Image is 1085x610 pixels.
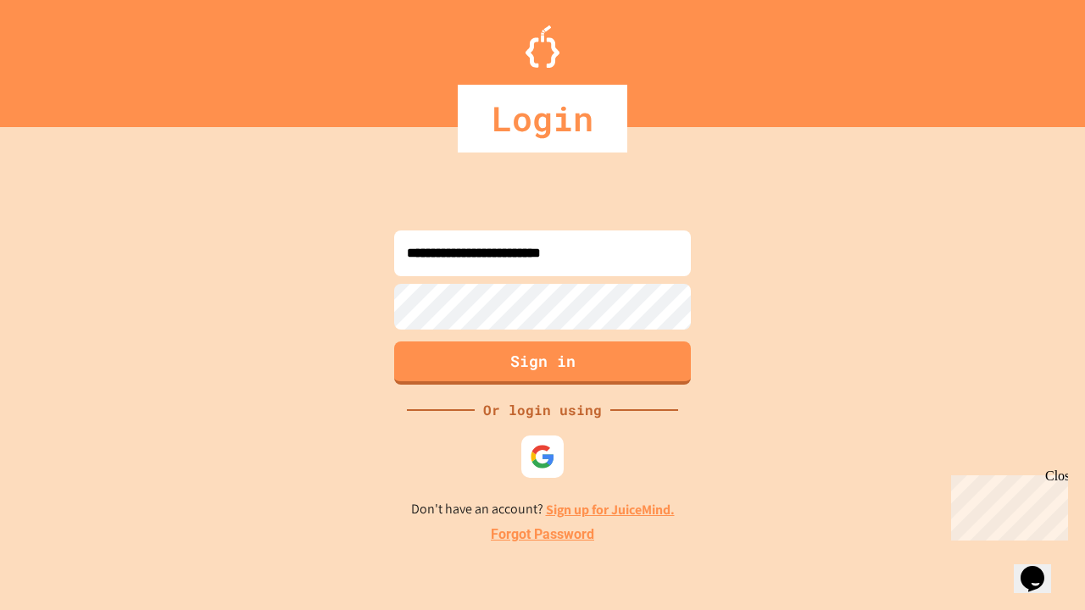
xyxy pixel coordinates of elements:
button: Sign in [394,341,691,385]
div: Or login using [475,400,610,420]
iframe: chat widget [1014,542,1068,593]
a: Sign up for JuiceMind. [546,501,675,518]
img: Logo.svg [526,25,559,68]
p: Don't have an account? [411,499,675,520]
iframe: chat widget [944,469,1068,541]
img: google-icon.svg [530,444,555,469]
a: Forgot Password [491,524,594,545]
div: Chat with us now!Close [7,7,117,108]
div: Login [458,85,627,152]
